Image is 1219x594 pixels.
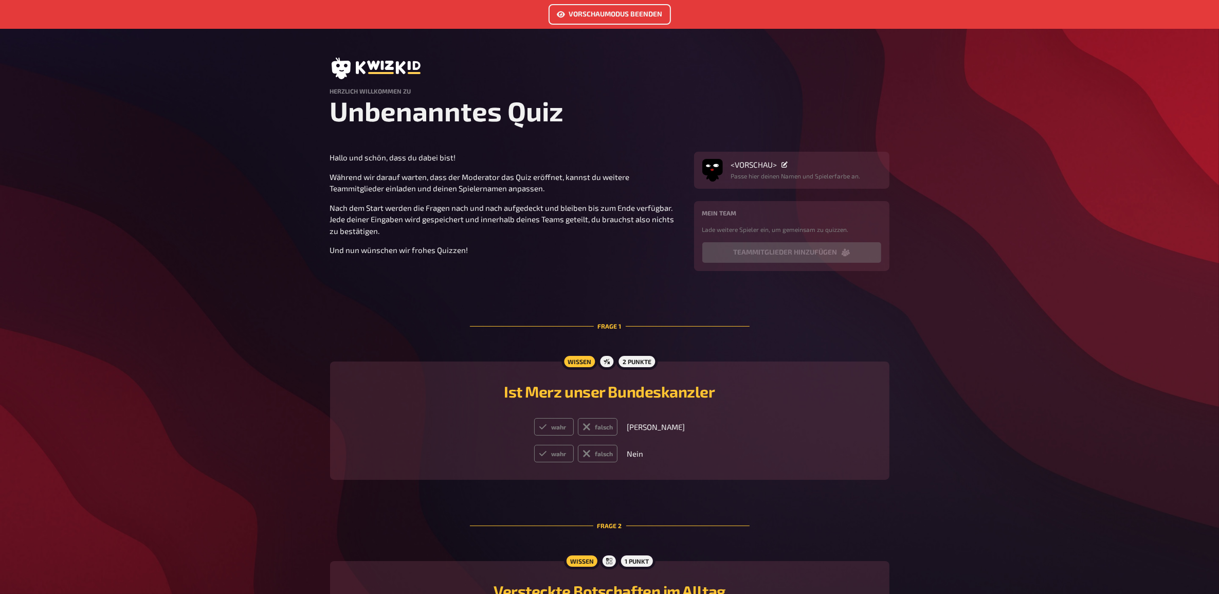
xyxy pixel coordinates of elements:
p: Und nun wünschen wir frohes Quizzen! [330,244,682,256]
div: Frage 1 [470,297,750,355]
h2: Ist Merz unser Bundeskanzler [342,382,877,401]
button: Avatar [702,160,723,181]
div: Frage 2 [470,496,750,555]
p: [PERSON_NAME] [627,421,685,433]
div: Wissen [561,353,597,370]
a: Vorschaumodus beenden [549,4,671,25]
div: Wissen [563,553,599,569]
p: Nein [627,448,685,460]
p: Nach dem Start werden die Fragen nach und nach aufgedeckt und bleiben bis zum Ende verfügbar. Jed... [330,202,682,237]
div: 2 Punkte [616,353,658,370]
label: falsch [578,445,617,462]
img: Avatar [702,157,723,177]
label: falsch [578,418,617,436]
h4: Mein Team [702,209,881,217]
button: Teammitglieder hinzufügen [702,242,881,263]
div: 1 Punkt [618,553,655,569]
h1: Unbenanntes Quiz [330,95,889,127]
p: Lade weitere Spieler ein, um gemeinsam zu quizzen. [702,225,881,234]
h4: Herzlich Willkommen zu [330,87,889,95]
label: wahr [534,445,574,462]
p: Passe hier deinen Namen und Spielerfarbe an. [731,171,861,181]
p: Hallo und schön, dass du dabei bist! [330,152,682,164]
span: <VORSCHAU> [731,160,777,169]
label: wahr [534,418,574,436]
p: Während wir darauf warten, dass der Moderator das Quiz eröffnet, kannst du weitere Teammitglieder... [330,171,682,194]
